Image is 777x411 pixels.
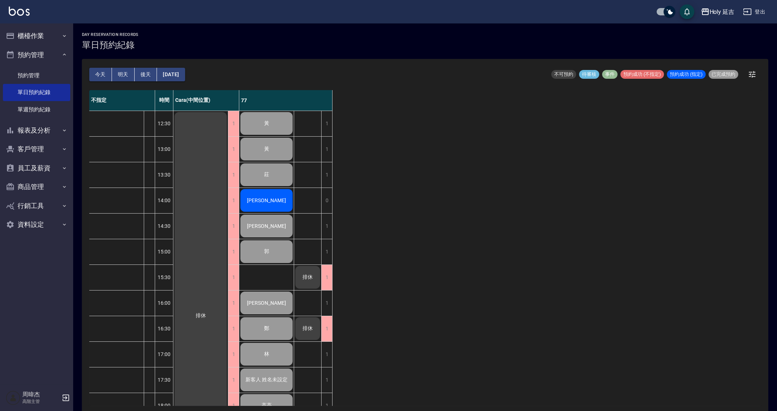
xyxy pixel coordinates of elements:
div: 16:00 [155,290,173,316]
button: [DATE] [157,68,185,81]
span: [PERSON_NAME] [245,197,288,203]
div: 1 [228,162,239,188]
div: 17:00 [155,341,173,367]
button: 報表及分析 [3,121,70,140]
span: 鄭 [263,325,271,332]
a: 單週預約紀錄 [3,101,70,118]
span: 預約成功 (指定) [667,71,706,78]
button: Holy 延吉 [698,4,737,19]
div: 1 [321,137,332,162]
div: Holy 延吉 [710,7,735,16]
h5: 周暐杰 [22,391,60,398]
span: 待審核 [579,71,599,78]
span: 高高 [260,402,273,409]
button: 後天 [135,68,157,81]
img: Person [6,390,20,405]
div: 14:30 [155,213,173,239]
button: 登出 [740,5,768,19]
span: 已完成預約 [709,71,738,78]
span: 林 [263,351,271,358]
div: 1 [228,111,239,136]
span: 排休 [194,312,207,319]
span: 不可預約 [551,71,576,78]
img: Logo [9,7,30,16]
span: 事件 [602,71,618,78]
div: 1 [228,188,239,213]
div: 1 [228,137,239,162]
a: 單日預約紀錄 [3,84,70,101]
h2: day Reservation records [82,32,139,37]
span: 新客人 姓名未設定 [244,377,289,383]
div: 1 [321,162,332,188]
button: 商品管理 [3,177,70,196]
div: 時間 [155,90,173,111]
button: 櫃檯作業 [3,26,70,45]
div: 12:30 [155,111,173,136]
div: 1 [228,290,239,316]
h3: 單日預約紀錄 [82,40,139,50]
div: 17:30 [155,367,173,393]
div: 1 [321,214,332,239]
span: [PERSON_NAME] [245,223,288,229]
div: 1 [228,316,239,341]
div: 1 [228,367,239,393]
button: 明天 [112,68,135,81]
button: save [680,4,694,19]
span: 排休 [301,325,314,332]
button: 資料設定 [3,215,70,234]
div: 77 [239,90,333,111]
div: 1 [321,265,332,290]
div: 1 [228,239,239,264]
div: 16:30 [155,316,173,341]
button: 今天 [89,68,112,81]
div: 1 [321,316,332,341]
div: 13:00 [155,136,173,162]
div: 1 [321,342,332,367]
div: 1 [321,367,332,393]
p: 高階主管 [22,398,60,405]
a: 預約管理 [3,67,70,84]
button: 行銷工具 [3,196,70,215]
span: 預約成功 (不指定) [620,71,664,78]
div: 1 [228,214,239,239]
button: 員工及薪資 [3,159,70,178]
button: 客戶管理 [3,140,70,159]
button: 預約管理 [3,45,70,64]
div: 1 [321,290,332,316]
div: 1 [321,111,332,136]
span: [PERSON_NAME] [245,300,288,306]
div: 13:30 [155,162,173,188]
div: 0 [321,188,332,213]
div: 1 [228,342,239,367]
span: 郭 [263,248,271,255]
span: 莊 [263,171,271,178]
div: 15:30 [155,264,173,290]
div: 15:00 [155,239,173,264]
div: 14:00 [155,188,173,213]
span: 排休 [301,274,314,281]
div: 不指定 [89,90,155,111]
span: 黃 [263,120,271,127]
span: 黃 [263,146,271,152]
div: Cara(中間位置) [173,90,239,111]
div: 1 [321,239,332,264]
div: 1 [228,265,239,290]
